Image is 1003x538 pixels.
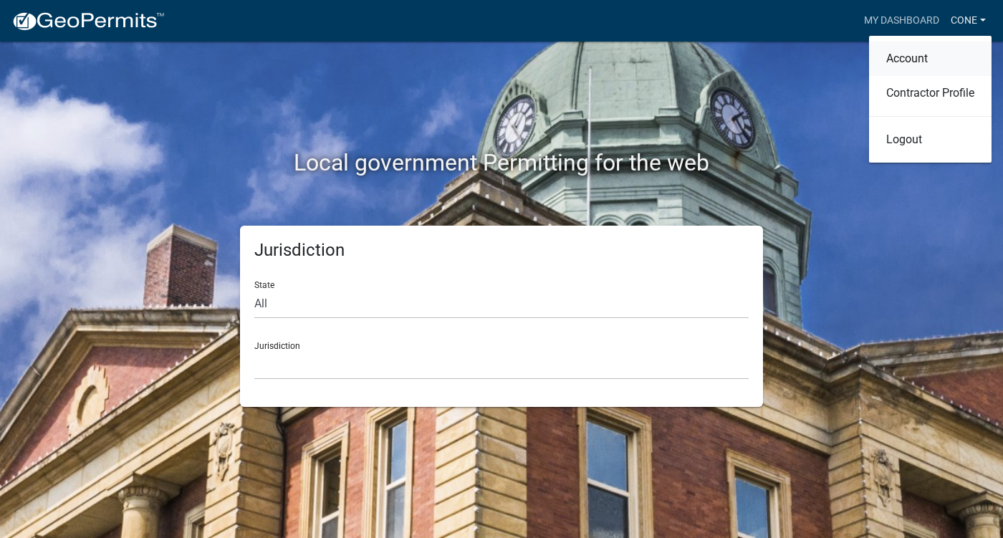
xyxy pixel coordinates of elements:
[945,7,992,34] a: Cone
[104,149,899,176] h2: Local government Permitting for the web
[869,123,992,157] a: Logout
[858,7,945,34] a: My Dashboard
[869,42,992,76] a: Account
[869,76,992,110] a: Contractor Profile
[869,36,992,163] div: Cone
[254,240,749,261] h5: Jurisdiction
